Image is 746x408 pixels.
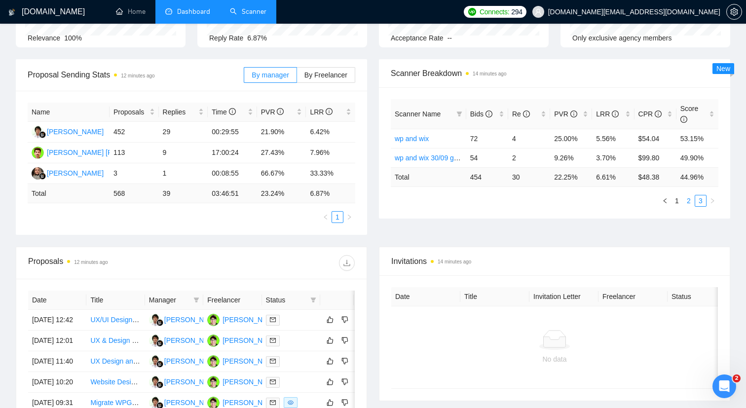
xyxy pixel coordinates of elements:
[726,8,742,16] a: setting
[634,148,676,167] td: $99.80
[550,129,592,148] td: 25.00%
[391,255,718,267] span: Invitations
[324,334,336,346] button: like
[74,260,108,265] time: 12 minutes ago
[554,110,577,118] span: PVR
[676,148,718,167] td: 49.90%
[270,379,276,385] span: mail
[570,111,577,117] span: info-circle
[327,336,334,344] span: like
[466,167,508,186] td: 454
[306,184,355,203] td: 6.87 %
[164,376,221,387] div: [PERSON_NAME]
[149,357,221,365] a: KJ[PERSON_NAME]
[598,287,668,306] th: Freelancer
[270,400,276,406] span: mail
[86,331,145,351] td: UX & Design Refinement for Corporate Gift Website
[310,108,333,116] span: LRR
[707,195,718,207] button: right
[159,103,208,122] th: Replies
[308,293,318,307] span: filter
[149,398,221,406] a: KJ[PERSON_NAME]
[207,314,220,326] img: HB
[149,377,221,385] a: KJ[PERSON_NAME]
[655,111,662,117] span: info-circle
[159,122,208,143] td: 29
[671,195,682,206] a: 1
[391,287,460,306] th: Date
[592,129,634,148] td: 5.56%
[229,108,236,115] span: info-circle
[466,148,508,167] td: 54
[676,129,718,148] td: 53.15%
[252,71,289,79] span: By manager
[90,357,293,365] a: UX Design and SEO Specialist Needed for Corporate Gift Website
[223,356,279,367] div: [PERSON_NAME]
[149,314,161,326] img: KJ
[638,110,662,118] span: CPR
[110,122,159,143] td: 452
[28,372,86,393] td: [DATE] 10:20
[207,398,279,406] a: HB[PERSON_NAME]
[28,69,244,81] span: Proposal Sending Stats
[110,143,159,163] td: 113
[683,195,695,207] li: 2
[39,131,46,138] img: gigradar-bm.png
[332,211,343,223] li: 1
[32,169,104,177] a: VM[PERSON_NAME]
[306,143,355,163] td: 7.96%
[86,310,145,331] td: UX/UI Designer for Mobile App Screens
[209,34,243,42] span: Reply Rate
[310,297,316,303] span: filter
[207,334,220,347] img: HB
[86,351,145,372] td: UX Design and SEO Specialist Needed for Corporate Gift Website
[339,255,355,271] button: download
[535,8,542,15] span: user
[572,34,672,42] span: Only exclusive agency members
[676,167,718,186] td: 44.96 %
[454,107,464,121] span: filter
[90,399,299,407] a: Migrate WPGetPaid Subscriptions → WooCommerce (USD → AUD)
[326,108,333,115] span: info-circle
[266,295,306,305] span: Status
[288,400,294,406] span: eye
[207,336,279,344] a: HB[PERSON_NAME]
[207,355,220,368] img: HB
[113,107,148,117] span: Proposals
[47,147,162,158] div: [PERSON_NAME] [PERSON_NAME]
[395,154,545,162] a: wp and wix 30/09 gen+changestart.8%pvr before
[86,372,145,393] td: Website Designer
[270,358,276,364] span: mail
[32,126,44,138] img: KJ
[508,129,550,148] td: 4
[193,297,199,303] span: filter
[320,211,332,223] button: left
[164,314,221,325] div: [PERSON_NAME]
[341,316,348,324] span: dislike
[592,167,634,186] td: 6.61 %
[164,356,221,367] div: [PERSON_NAME]
[47,126,104,137] div: [PERSON_NAME]
[212,108,235,116] span: Time
[304,71,347,79] span: By Freelancer
[261,108,284,116] span: PVR
[460,287,529,306] th: Title
[341,378,348,386] span: dislike
[726,4,742,20] button: setting
[110,184,159,203] td: 568
[28,184,110,203] td: Total
[90,378,145,386] a: Website Designer
[448,34,452,42] span: --
[473,71,506,76] time: 14 minutes ago
[257,122,306,143] td: 21.90%
[110,163,159,184] td: 3
[320,211,332,223] li: Previous Page
[327,399,334,407] span: like
[156,340,163,347] img: gigradar-bm.png
[223,335,279,346] div: [PERSON_NAME]
[634,129,676,148] td: $54.04
[223,314,279,325] div: [PERSON_NAME]
[86,291,145,310] th: Title
[32,148,162,156] a: AU[PERSON_NAME] [PERSON_NAME]
[327,357,334,365] span: like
